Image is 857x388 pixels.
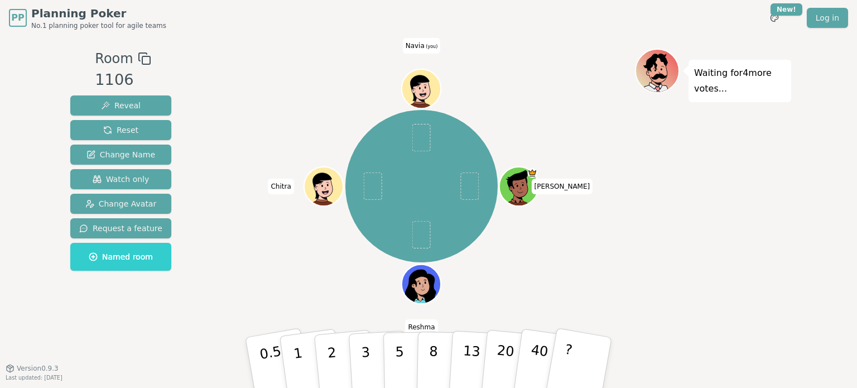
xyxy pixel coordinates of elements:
span: (you) [425,44,438,49]
span: Planning Poker [31,6,166,21]
span: Last updated: [DATE] [6,375,62,381]
button: Version0.9.3 [6,364,59,373]
a: Log in [807,8,848,28]
button: Change Avatar [70,194,171,214]
span: No.1 planning poker tool for agile teams [31,21,166,30]
span: Click to change your name [403,38,441,54]
span: Change Avatar [85,198,157,209]
span: Request a feature [79,223,162,234]
div: New! [771,3,802,16]
span: Named room [89,251,153,262]
button: Reset [70,120,171,140]
span: PP [11,11,24,25]
p: Waiting for 4 more votes... [694,65,786,97]
span: Reveal [101,100,141,111]
span: Matt is the host [528,168,538,178]
span: Reset [103,124,138,136]
button: Click to change your avatar [403,70,440,107]
span: Click to change your name [405,319,437,335]
button: Watch only [70,169,171,189]
span: Click to change your name [268,179,293,194]
button: Reveal [70,95,171,116]
a: PPPlanning PokerNo.1 planning poker tool for agile teams [9,6,166,30]
button: Request a feature [70,218,171,238]
span: Room [95,49,133,69]
span: Change Name [86,149,155,160]
button: Named room [70,243,171,271]
span: Version 0.9.3 [17,364,59,373]
button: Change Name [70,145,171,165]
span: Watch only [93,174,150,185]
div: 1106 [95,69,151,92]
span: Click to change your name [532,179,593,194]
button: New! [764,8,784,28]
